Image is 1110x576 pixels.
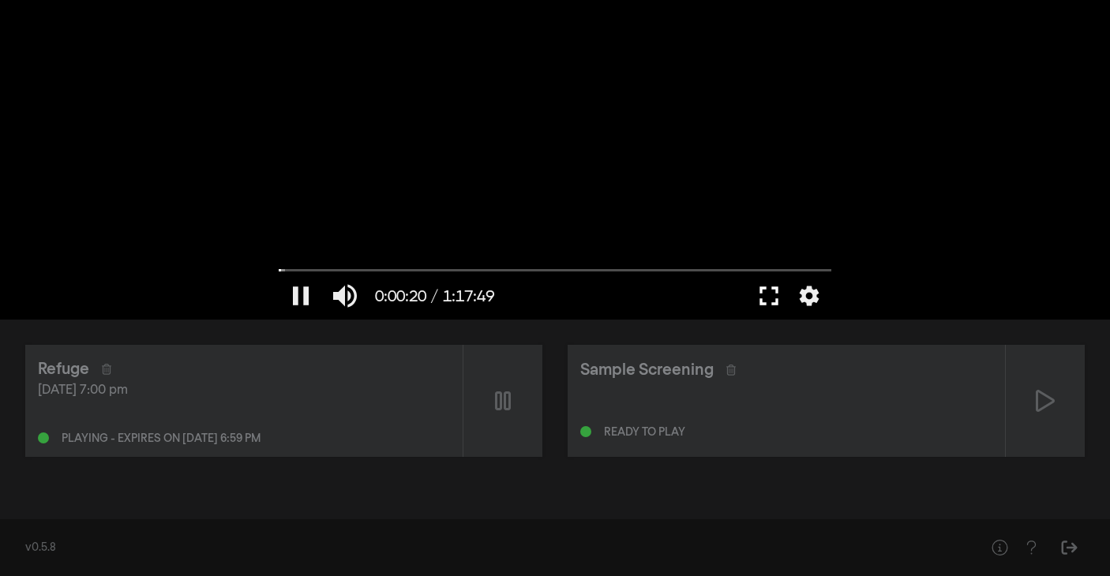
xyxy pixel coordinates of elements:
[25,540,952,556] div: v0.5.8
[323,272,367,320] button: Mute
[1015,532,1047,563] button: Help
[62,433,261,444] div: Playing - expires on [DATE] 6:59 pm
[580,358,714,382] div: Sample Screening
[279,272,323,320] button: Pause
[38,357,89,381] div: Refuge
[791,272,827,320] button: More settings
[984,532,1015,563] button: Help
[747,272,791,320] button: Full screen
[367,272,502,320] button: 0:00:20 / 1:17:49
[38,381,450,400] div: [DATE] 7:00 pm
[1053,532,1085,563] button: Sign Out
[604,427,685,438] div: Ready to play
